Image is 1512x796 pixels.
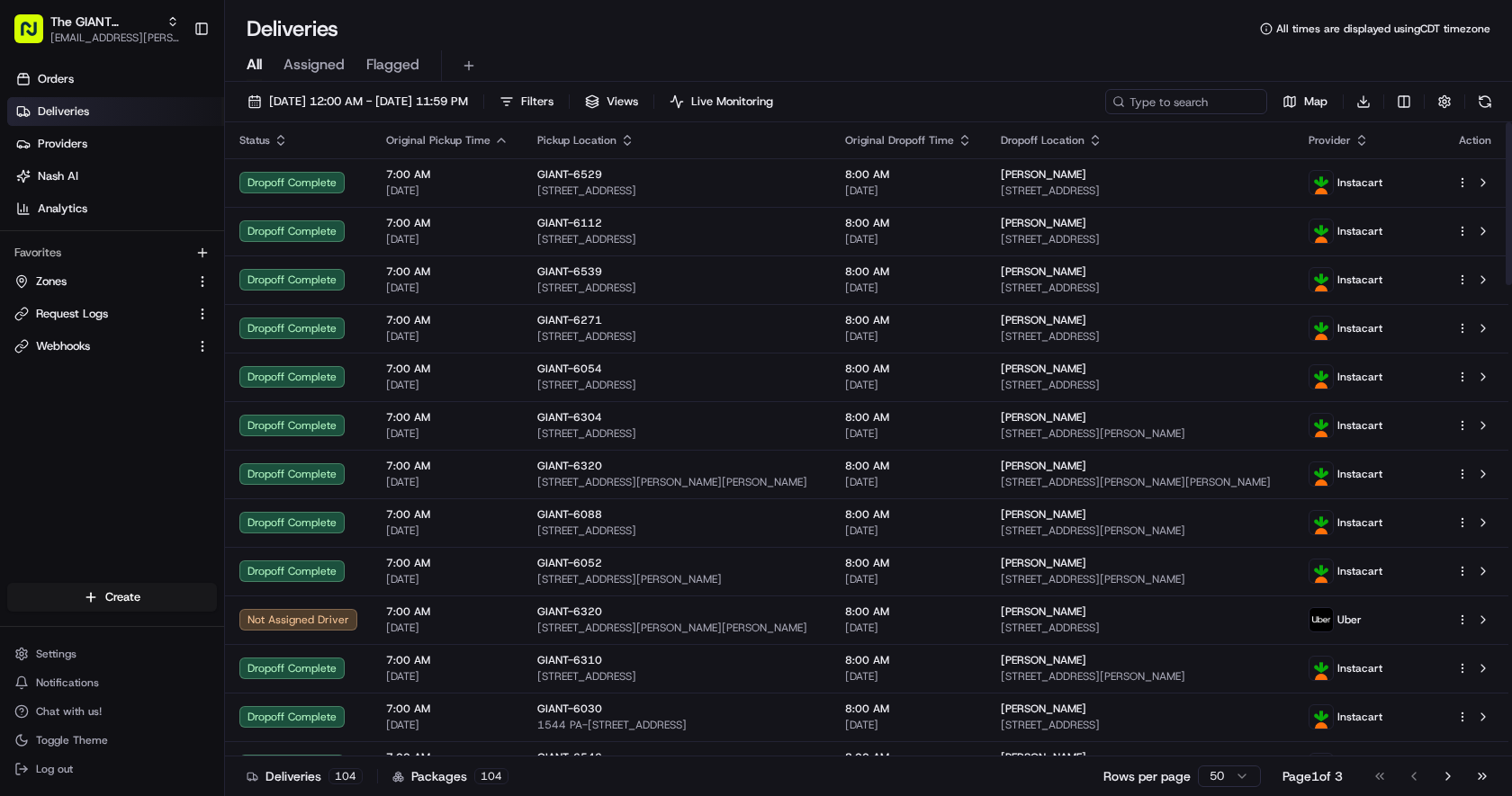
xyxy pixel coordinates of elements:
[1309,608,1333,631] img: profile_uber_ahold_partner.png
[386,718,508,732] span: [DATE]
[386,362,508,376] span: 7:00 AM
[537,313,602,327] span: GIANT-6271
[386,459,508,473] span: 7:00 AM
[36,647,76,661] span: Settings
[386,621,508,635] span: [DATE]
[537,718,816,732] span: 1544 PA-[STREET_ADDRESS]
[845,475,972,489] span: [DATE]
[1337,370,1382,384] span: Instacart
[537,572,816,586] span: [STREET_ADDRESS][PERSON_NAME]
[1001,459,1086,473] span: [PERSON_NAME]
[845,750,972,765] span: 8:00 AM
[537,378,816,392] span: [STREET_ADDRESS]
[845,426,972,441] span: [DATE]
[50,31,179,45] span: [EMAIL_ADDRESS][PERSON_NAME][DOMAIN_NAME]
[1001,410,1086,425] span: [PERSON_NAME]
[386,378,508,392] span: [DATE]
[1001,133,1084,148] span: Dropoff Location
[1274,89,1336,114] button: Map
[386,507,508,522] span: 7:00 AM
[1309,317,1333,340] img: profile_instacart_ahold_partner.png
[61,172,295,190] div: Start new chat
[845,459,972,473] span: 8:00 AM
[239,89,476,114] button: [DATE] 12:00 AM - [DATE] 11:59 PM
[537,426,816,441] span: [STREET_ADDRESS]
[38,103,89,120] span: Deliveries
[36,733,108,747] span: Toggle Theme
[1309,219,1333,243] img: profile_instacart_ahold_partner.png
[845,702,972,716] span: 8:00 AM
[1001,264,1086,279] span: [PERSON_NAME]
[7,65,224,94] a: Orders
[474,768,508,784] div: 104
[7,267,217,296] button: Zones
[1337,710,1382,724] span: Instacart
[366,54,419,76] span: Flagged
[537,264,602,279] span: GIANT-6539
[537,183,816,198] span: [STREET_ADDRESS]
[7,238,217,267] div: Favorites
[36,273,67,290] span: Zones
[386,133,490,148] span: Original Pickup Time
[247,14,338,43] h1: Deliveries
[306,177,328,199] button: Start new chat
[845,133,954,148] span: Original Dropoff Time
[845,604,972,619] span: 8:00 AM
[386,426,508,441] span: [DATE]
[1001,281,1280,295] span: [STREET_ADDRESS]
[36,704,102,719] span: Chat with us!
[1309,657,1333,680] img: profile_instacart_ahold_partner.png
[1001,750,1086,765] span: [PERSON_NAME]
[386,232,508,246] span: [DATE]
[537,523,816,538] span: [STREET_ADDRESS]
[1001,362,1086,376] span: [PERSON_NAME]
[386,604,508,619] span: 7:00 AM
[845,313,972,327] span: 8:00 AM
[1001,572,1280,586] span: [STREET_ADDRESS][PERSON_NAME]
[1337,418,1382,433] span: Instacart
[386,750,508,765] span: 7:00 AM
[845,556,972,570] span: 8:00 AM
[7,699,217,724] button: Chat with us!
[1276,22,1490,36] span: All times are displayed using CDT timezone
[386,702,508,716] span: 7:00 AM
[537,167,602,182] span: GIANT-6529
[11,254,145,286] a: 📗Knowledge Base
[1001,378,1280,392] span: [STREET_ADDRESS]
[7,583,217,612] button: Create
[47,116,297,135] input: Clear
[7,728,217,753] button: Toggle Theme
[1001,604,1086,619] span: [PERSON_NAME]
[1001,329,1280,344] span: [STREET_ADDRESS]
[1001,556,1086,570] span: [PERSON_NAME]
[845,378,972,392] span: [DATE]
[537,281,816,295] span: [STREET_ADDRESS]
[1001,426,1280,441] span: [STREET_ADDRESS][PERSON_NAME]
[845,572,972,586] span: [DATE]
[537,232,816,246] span: [STREET_ADDRESS]
[38,136,87,152] span: Providers
[38,168,78,184] span: Nash AI
[1001,653,1086,667] span: [PERSON_NAME]
[845,216,972,230] span: 8:00 AM
[1309,705,1333,729] img: profile_instacart_ahold_partner.png
[1105,89,1267,114] input: Type to search
[1472,89,1498,114] button: Refresh
[537,329,816,344] span: [STREET_ADDRESS]
[7,97,224,126] a: Deliveries
[36,762,73,776] span: Log out
[386,216,508,230] span: 7:00 AM
[845,523,972,538] span: [DATE]
[1001,669,1280,684] span: [STREET_ADDRESS][PERSON_NAME]
[7,332,217,361] button: Webhooks
[179,305,218,318] span: Pylon
[36,261,138,279] span: Knowledge Base
[386,556,508,570] span: 7:00 AM
[1001,216,1086,230] span: [PERSON_NAME]
[1309,268,1333,291] img: profile_instacart_ahold_partner.png
[537,362,602,376] span: GIANT-6054
[1309,365,1333,389] img: profile_instacart_ahold_partner.png
[386,281,508,295] span: [DATE]
[1001,621,1280,635] span: [STREET_ADDRESS]
[105,589,140,605] span: Create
